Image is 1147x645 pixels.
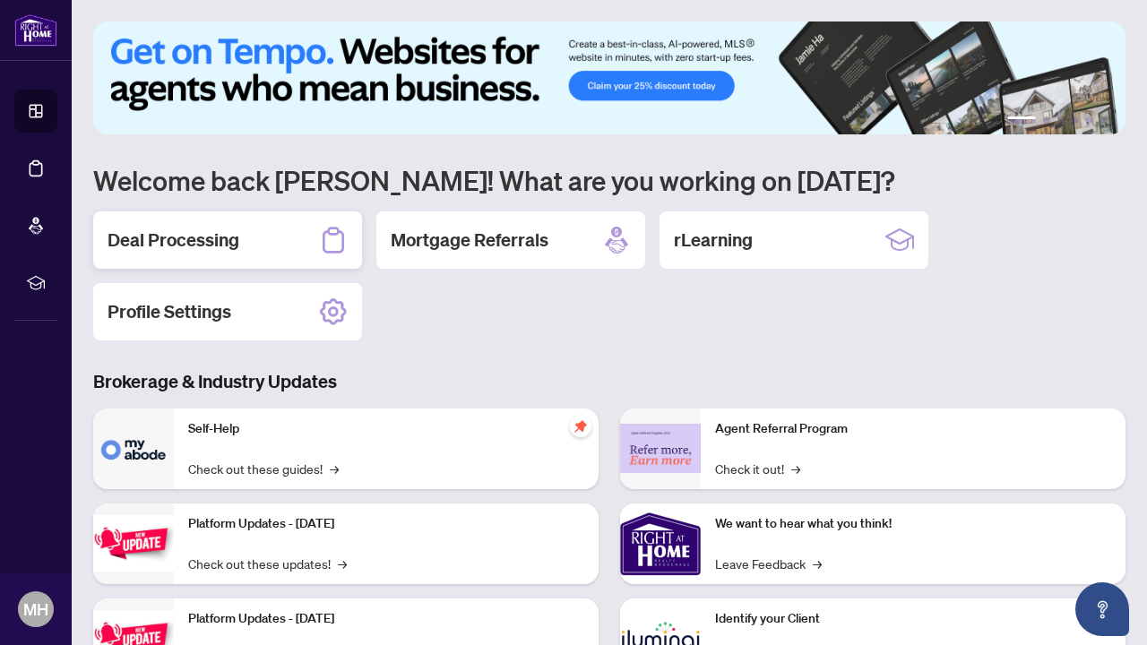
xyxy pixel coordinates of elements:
p: Agent Referral Program [715,419,1111,439]
button: 2 [1043,116,1050,124]
button: 1 [1007,116,1036,124]
img: Platform Updates - July 21, 2025 [93,515,174,572]
img: Self-Help [93,408,174,489]
img: logo [14,13,57,47]
a: Leave Feedback→ [715,554,822,573]
a: Check it out!→ [715,459,800,478]
button: 5 [1086,116,1093,124]
img: Slide 0 [93,21,1125,134]
p: Self-Help [188,419,584,439]
button: 3 [1057,116,1065,124]
span: pushpin [570,416,591,437]
img: We want to hear what you think! [620,503,701,584]
span: → [338,554,347,573]
button: Open asap [1075,582,1129,636]
p: We want to hear what you think! [715,514,1111,534]
h1: Welcome back [PERSON_NAME]! What are you working on [DATE]? [93,163,1125,197]
h2: Mortgage Referrals [391,228,548,253]
h2: Profile Settings [108,299,231,324]
a: Check out these updates!→ [188,554,347,573]
button: 4 [1072,116,1079,124]
img: Agent Referral Program [620,424,701,473]
span: → [813,554,822,573]
p: Platform Updates - [DATE] [188,609,584,629]
h3: Brokerage & Industry Updates [93,369,1125,394]
span: MH [23,597,48,622]
span: → [791,459,800,478]
span: → [330,459,339,478]
a: Check out these guides!→ [188,459,339,478]
p: Platform Updates - [DATE] [188,514,584,534]
h2: Deal Processing [108,228,239,253]
p: Identify your Client [715,609,1111,629]
h2: rLearning [674,228,753,253]
button: 6 [1100,116,1108,124]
